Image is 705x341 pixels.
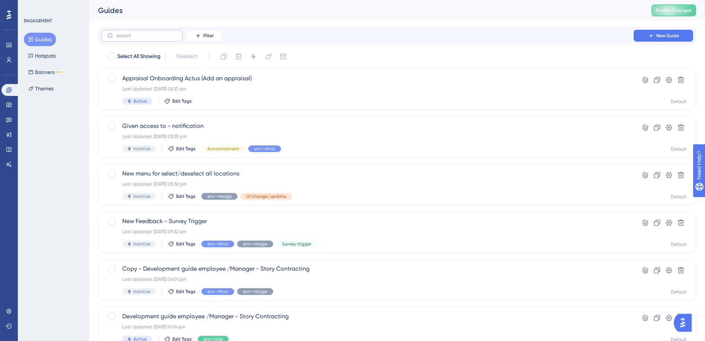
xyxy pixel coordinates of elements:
[24,49,60,62] button: Hotspots
[122,133,612,139] div: Last Updated: [DATE] 03:35 pm
[117,52,161,61] span: Select All Showing
[122,229,612,235] div: Last Updated: [DATE] 09:32 am
[176,241,195,247] span: Edit Tags
[122,217,612,226] span: New Feedback - Survey Trigger
[246,193,286,199] span: UI change/update
[282,241,311,247] span: Survey trigger
[116,33,177,38] input: Search
[172,98,192,104] span: Edit Tags
[651,4,696,16] button: Publish Changes
[24,82,58,95] button: Themes
[671,146,687,152] div: Default
[122,264,612,273] span: Copy - Development guide employee /Manager - Story Contracting
[133,241,151,247] span: Inactive
[170,50,204,63] button: Deselect
[98,5,633,16] div: Guides
[671,99,687,104] div: Default
[122,169,612,178] span: New menu for select/deselect all locations
[122,181,612,187] div: Last Updated: [DATE] 05:32 pm
[168,146,195,152] button: Edit Tags
[133,193,151,199] span: Inactive
[168,193,195,199] button: Edit Tags
[656,33,679,39] span: New Guide
[671,289,687,295] div: Default
[656,7,692,13] span: Publish Changes
[133,98,147,104] span: Active
[243,289,267,295] span: env->stage
[168,289,195,295] button: Edit Tags
[671,241,687,247] div: Default
[207,193,232,199] span: env->stage
[122,122,612,131] span: Given access to - notification
[164,98,192,104] button: Edit Tags
[24,18,52,24] div: ENGAGEMENT
[176,193,195,199] span: Edit Tags
[122,276,612,282] div: Last Updated: [DATE] 06:01 pm
[168,241,195,247] button: Edit Tags
[203,33,214,39] span: Filter
[207,289,228,295] span: env->final
[177,52,197,61] span: Deselect
[122,86,612,92] div: Last Updated: [DATE] 02:27 pm
[122,312,612,321] span: Development guide employee /Manager - Story Contracting
[133,289,151,295] span: Inactive
[24,65,67,79] button: BannersBETA
[122,324,612,330] div: Last Updated: [DATE] 01:14 pm
[17,2,46,11] span: Need Help?
[24,33,56,46] button: Guides
[634,30,693,42] button: New Guide
[56,70,63,74] div: BETA
[674,312,696,334] iframe: UserGuiding AI Assistant Launcher
[186,30,223,42] button: Filter
[671,194,687,200] div: Default
[122,74,612,83] span: Appraisal Onboarding Actus (Add an appraisal)
[176,289,195,295] span: Edit Tags
[207,146,239,152] span: Announcement
[243,241,267,247] span: env->stage
[133,146,151,152] span: Inactive
[207,241,228,247] span: env->final
[176,146,195,152] span: Edit Tags
[254,146,275,152] span: env->final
